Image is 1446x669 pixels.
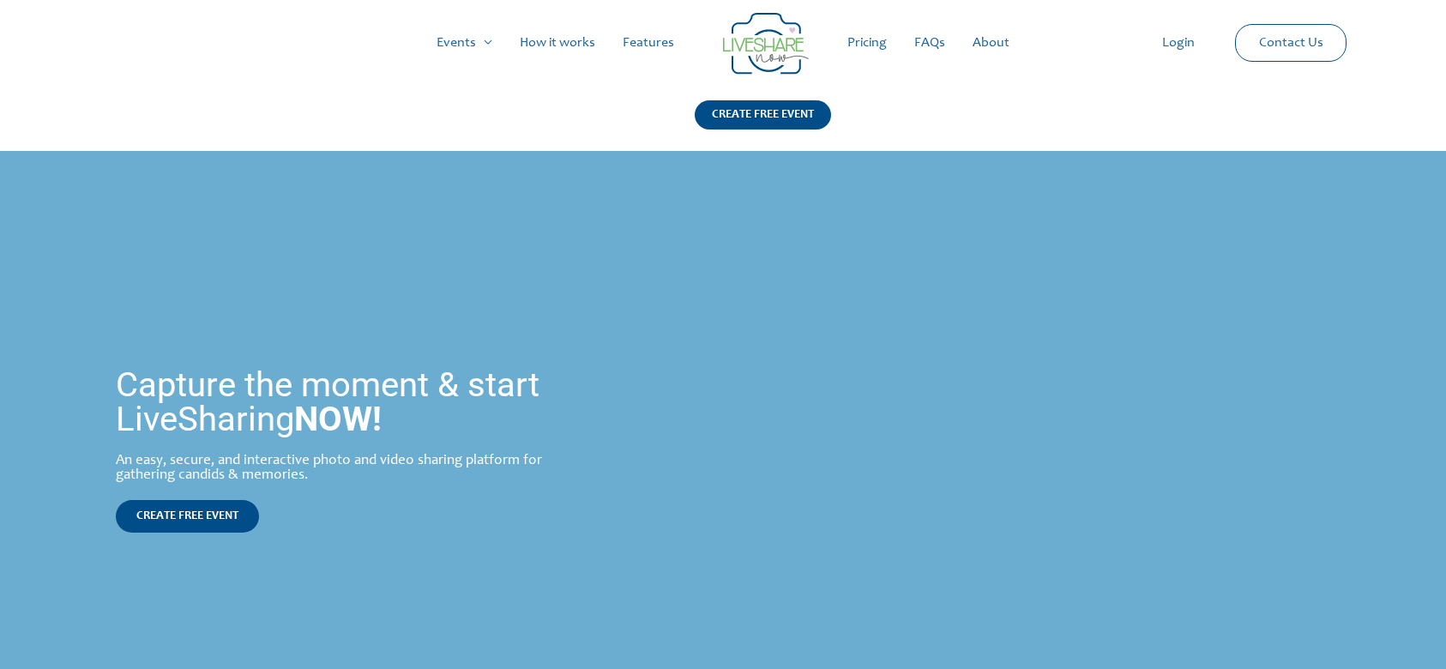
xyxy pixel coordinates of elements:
[695,100,831,130] div: CREATE FREE EVENT
[1245,25,1337,61] a: Contact Us
[423,15,506,70] a: Events
[695,100,831,151] a: CREATE FREE EVENT
[116,454,576,483] div: An easy, secure, and interactive photo and video sharing platform for gathering candids & memories.
[609,15,688,70] a: Features
[506,15,609,70] a: How it works
[723,13,809,75] img: LiveShare logo - Capture & Share Event Memories | Live Photo Slideshow for Events | Create Free E...
[116,368,576,437] h1: Capture the moment & start LiveSharing
[1148,15,1208,70] a: Login
[30,15,1416,70] nav: Site Navigation
[959,15,1023,70] a: About
[294,399,382,439] strong: NOW!
[116,500,259,533] a: CREATE FREE EVENT
[136,510,238,522] span: CREATE FREE EVENT
[834,15,901,70] a: Pricing
[901,15,959,70] a: FAQs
